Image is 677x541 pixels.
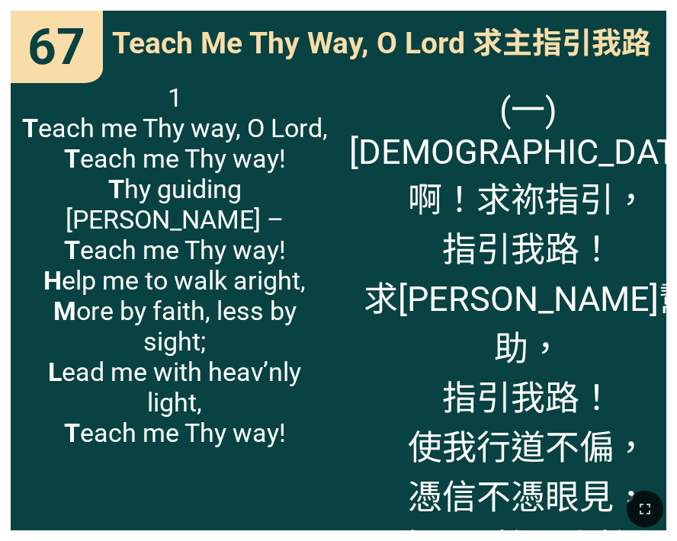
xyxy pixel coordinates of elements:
b: T [64,235,80,265]
b: H [43,265,62,296]
b: M [53,296,76,326]
b: T [108,174,124,204]
b: T [64,143,80,174]
span: Teach Me Thy Way, O Lord 求主指引我路 [112,19,651,62]
span: 1 each me Thy way, O Lord, each me Thy way! hy guiding [PERSON_NAME] – each me Thy way! elp me to... [21,82,328,448]
b: L [48,357,62,387]
b: T [64,418,80,448]
span: 67 [27,18,85,76]
b: T [22,113,38,143]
